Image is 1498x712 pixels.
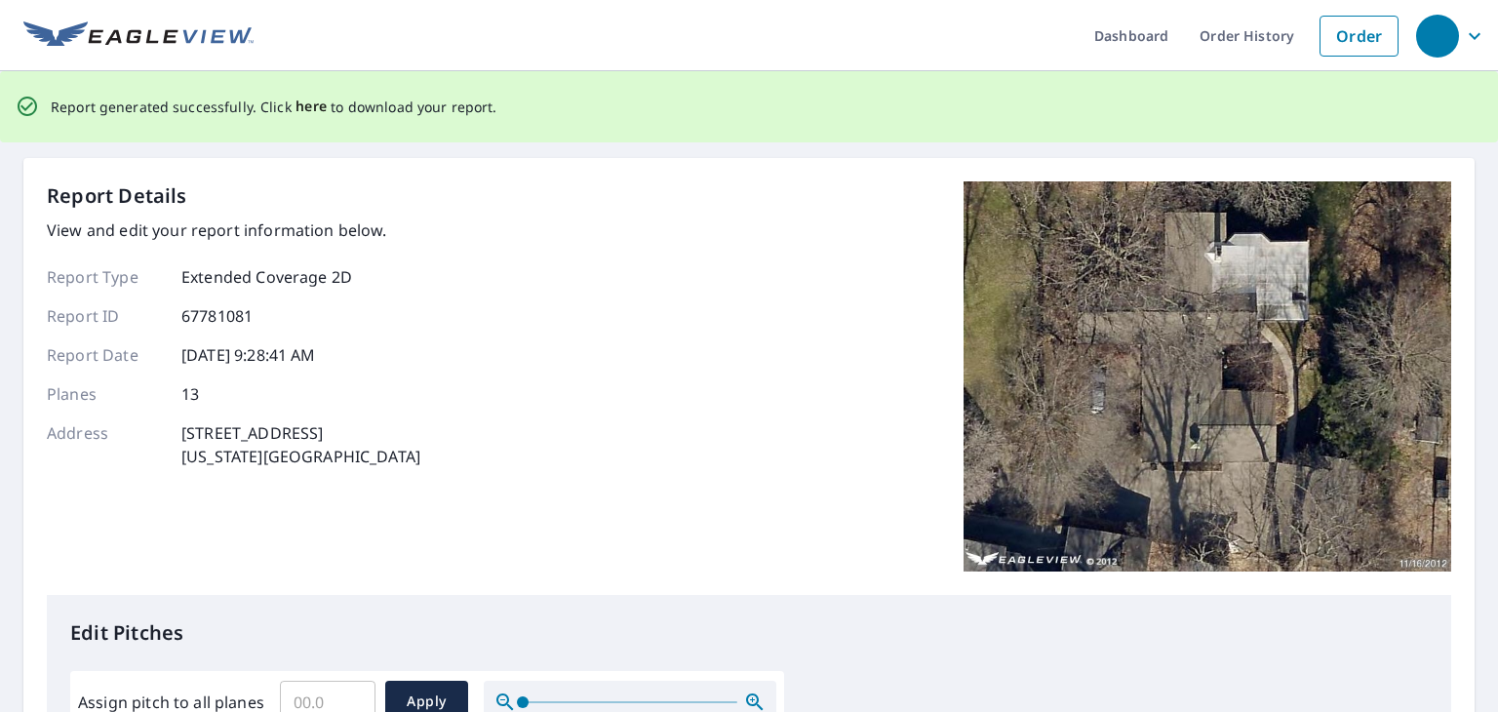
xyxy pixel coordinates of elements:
p: View and edit your report information below. [47,218,420,242]
img: Top image [964,181,1451,572]
p: Report ID [47,304,164,328]
p: 13 [181,382,199,406]
p: Edit Pitches [70,618,1428,648]
img: EV Logo [23,21,254,51]
p: [STREET_ADDRESS] [US_STATE][GEOGRAPHIC_DATA] [181,421,420,468]
p: Report Date [47,343,164,367]
p: Report Type [47,265,164,289]
p: [DATE] 9:28:41 AM [181,343,316,367]
p: Address [47,421,164,468]
p: 67781081 [181,304,253,328]
p: Report generated successfully. Click to download your report. [51,95,497,119]
p: Report Details [47,181,187,211]
a: Order [1320,16,1399,57]
p: Extended Coverage 2D [181,265,352,289]
button: here [296,95,328,119]
p: Planes [47,382,164,406]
